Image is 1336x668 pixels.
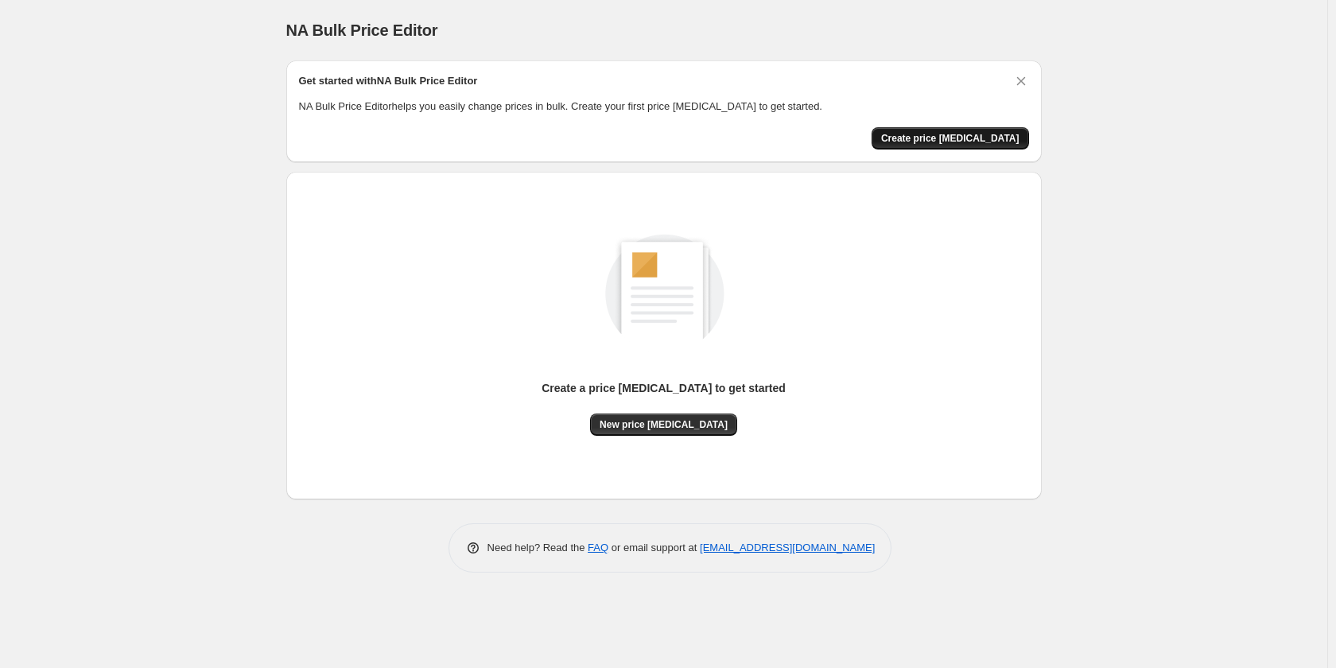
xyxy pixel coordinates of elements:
span: or email support at [608,542,700,553]
button: Create price change job [872,127,1029,150]
span: Need help? Read the [487,542,588,553]
a: FAQ [588,542,608,553]
button: New price [MEDICAL_DATA] [590,414,737,436]
p: NA Bulk Price Editor helps you easily change prices in bulk. Create your first price [MEDICAL_DAT... [299,99,1029,115]
a: [EMAIL_ADDRESS][DOMAIN_NAME] [700,542,875,553]
p: Create a price [MEDICAL_DATA] to get started [542,380,786,396]
span: New price [MEDICAL_DATA] [600,418,728,431]
span: NA Bulk Price Editor [286,21,438,39]
button: Dismiss card [1013,73,1029,89]
span: Create price [MEDICAL_DATA] [881,132,1019,145]
h2: Get started with NA Bulk Price Editor [299,73,478,89]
